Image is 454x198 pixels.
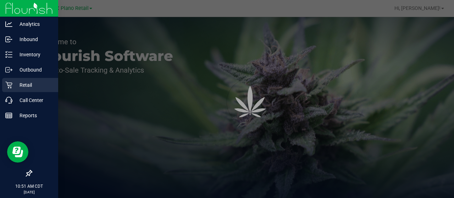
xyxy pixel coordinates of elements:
inline-svg: Outbound [5,66,12,73]
p: Analytics [12,20,55,28]
p: [DATE] [3,189,55,195]
inline-svg: Inventory [5,51,12,58]
p: Call Center [12,96,55,104]
p: Outbound [12,66,55,74]
iframe: Resource center [7,141,28,163]
inline-svg: Call Center [5,97,12,104]
inline-svg: Reports [5,112,12,119]
p: Inventory [12,50,55,59]
inline-svg: Retail [5,81,12,89]
inline-svg: Analytics [5,21,12,28]
p: Inbound [12,35,55,44]
p: Retail [12,81,55,89]
p: 10:51 AM CDT [3,183,55,189]
p: Reports [12,111,55,120]
inline-svg: Inbound [5,36,12,43]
